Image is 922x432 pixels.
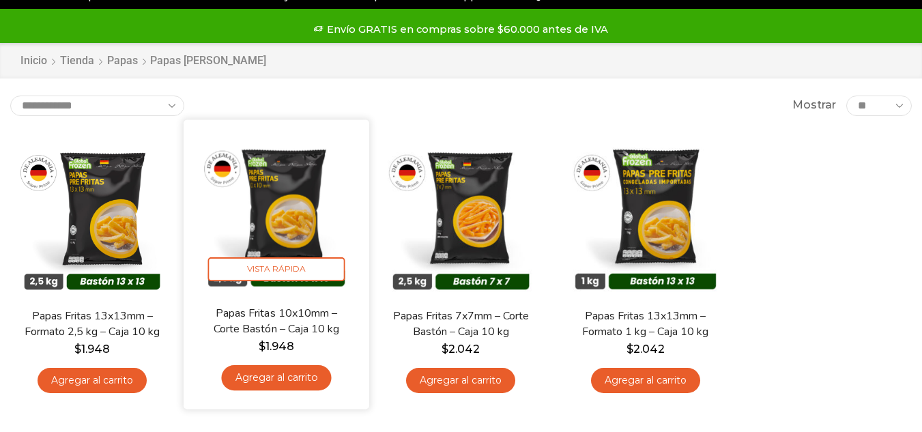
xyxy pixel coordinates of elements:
[442,343,448,356] span: $
[387,308,534,340] a: Papas Fritas 7x7mm – Corte Bastón – Caja 10 kg
[259,340,265,353] span: $
[626,343,665,356] bdi: 2.042
[74,343,110,356] bdi: 1.948
[792,98,836,113] span: Mostrar
[106,53,139,69] a: Papas
[20,53,266,69] nav: Breadcrumb
[74,343,81,356] span: $
[208,257,345,281] span: Vista Rápida
[20,53,48,69] a: Inicio
[626,343,633,356] span: $
[150,54,266,67] h1: Papas [PERSON_NAME]
[572,308,719,340] a: Papas Fritas 13x13mm – Formato 1 kg – Caja 10 kg
[259,340,294,353] bdi: 1.948
[18,308,166,340] a: Papas Fritas 13x13mm – Formato 2,5 kg – Caja 10 kg
[10,96,184,116] select: Pedido de la tienda
[202,305,351,337] a: Papas Fritas 10x10mm – Corte Bastón – Caja 10 kg
[59,53,95,69] a: Tienda
[591,368,700,393] a: Agregar al carrito: “Papas Fritas 13x13mm - Formato 1 kg - Caja 10 kg”
[442,343,480,356] bdi: 2.042
[222,365,332,390] a: Agregar al carrito: “Papas Fritas 10x10mm - Corte Bastón - Caja 10 kg”
[406,368,515,393] a: Agregar al carrito: “Papas Fritas 7x7mm - Corte Bastón - Caja 10 kg”
[38,368,147,393] a: Agregar al carrito: “Papas Fritas 13x13mm - Formato 2,5 kg - Caja 10 kg”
